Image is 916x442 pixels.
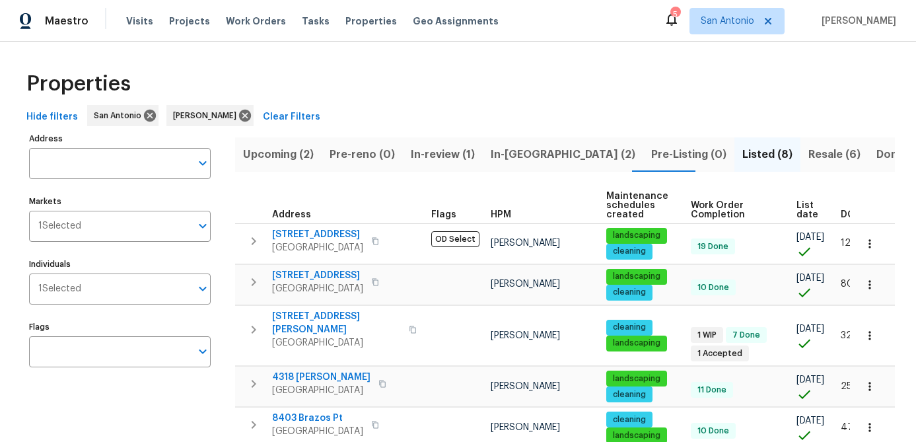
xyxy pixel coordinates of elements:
span: Visits [126,15,153,28]
span: landscaping [608,373,666,385]
span: Projects [169,15,210,28]
button: Clear Filters [258,105,326,129]
span: [PERSON_NAME] [173,109,242,122]
span: 47 [841,423,853,432]
label: Address [29,135,211,143]
span: cleaning [608,389,651,400]
span: cleaning [608,246,651,257]
span: 10 Done [692,425,734,437]
span: Properties [345,15,397,28]
span: [STREET_ADDRESS] [272,269,363,282]
span: Maintenance schedules created [606,192,668,219]
span: [PERSON_NAME] [491,382,560,391]
span: In-[GEOGRAPHIC_DATA] (2) [491,145,635,164]
span: [PERSON_NAME] [491,239,560,248]
span: [DATE] [796,375,824,385]
button: Open [194,217,212,235]
span: [GEOGRAPHIC_DATA] [272,384,370,397]
span: OD Select [431,231,479,247]
label: Markets [29,198,211,205]
span: [DATE] [796,233,824,242]
span: 4318 [PERSON_NAME] [272,371,370,384]
span: DOM [841,210,863,219]
span: landscaping [608,430,666,441]
span: [GEOGRAPHIC_DATA] [272,241,363,254]
span: 25 [841,382,852,391]
span: [PERSON_NAME] [491,279,560,289]
span: [PERSON_NAME] [491,331,560,340]
span: 10 Done [692,282,734,293]
span: [DATE] [796,416,824,425]
span: 1 Selected [38,283,81,295]
span: Pre-reno (0) [330,145,395,164]
span: landscaping [608,271,666,282]
span: [GEOGRAPHIC_DATA] [272,282,363,295]
span: Resale (6) [808,145,861,164]
span: List date [796,201,818,219]
span: [DATE] [796,274,824,283]
span: Pre-Listing (0) [651,145,726,164]
span: cleaning [608,414,651,425]
span: 80 [841,279,853,289]
span: 8403 Brazos Pt [272,412,363,425]
div: [PERSON_NAME] [166,105,254,126]
span: [PERSON_NAME] [491,423,560,432]
span: cleaning [608,322,651,333]
span: cleaning [608,287,651,298]
span: Address [272,210,311,219]
span: HPM [491,210,511,219]
span: landscaping [608,230,666,241]
span: Clear Filters [263,109,320,126]
span: 129 [841,239,857,248]
span: 1 Selected [38,221,81,232]
div: 5 [670,8,680,21]
span: 1 Accepted [692,348,748,359]
button: Open [194,279,212,298]
label: Flags [29,323,211,331]
span: San Antonio [94,109,147,122]
span: Flags [431,210,456,219]
span: [PERSON_NAME] [816,15,896,28]
span: Hide filters [26,109,78,126]
span: Maestro [45,15,88,28]
span: Listed (8) [742,145,793,164]
span: landscaping [608,338,666,349]
span: 19 Done [692,241,734,252]
div: San Antonio [87,105,159,126]
span: Upcoming (2) [243,145,314,164]
span: [GEOGRAPHIC_DATA] [272,336,401,350]
label: Individuals [29,260,211,268]
span: 11 Done [692,385,732,396]
button: Open [194,342,212,361]
span: Work Order Completion [691,201,774,219]
span: [DATE] [796,324,824,334]
span: Tasks [302,17,330,26]
span: 7 Done [727,330,765,341]
span: San Antonio [701,15,754,28]
span: In-review (1) [411,145,475,164]
span: [STREET_ADDRESS] [272,228,363,241]
span: Geo Assignments [413,15,499,28]
span: 329 [841,331,858,340]
span: Work Orders [226,15,286,28]
span: Properties [26,77,131,91]
button: Open [194,154,212,172]
span: 1 WIP [692,330,722,341]
span: [STREET_ADDRESS][PERSON_NAME] [272,310,401,336]
span: [GEOGRAPHIC_DATA] [272,425,363,438]
button: Hide filters [21,105,83,129]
